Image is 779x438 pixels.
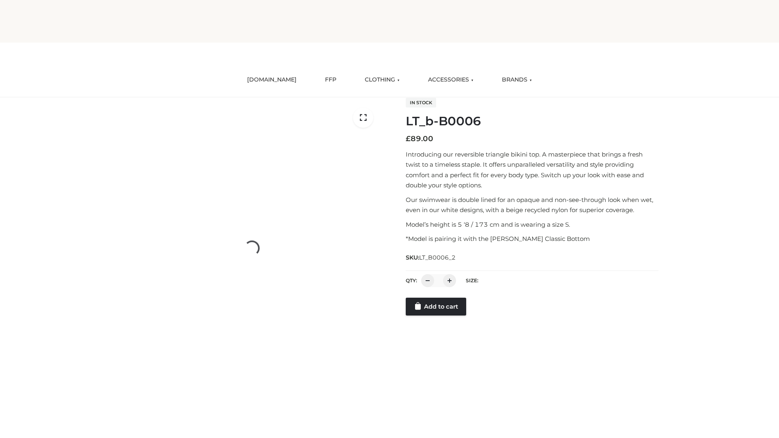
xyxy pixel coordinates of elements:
label: Size: [466,277,478,283]
span: £ [406,134,411,143]
a: CLOTHING [359,71,406,89]
label: QTY: [406,277,417,283]
a: ACCESSORIES [422,71,480,89]
bdi: 89.00 [406,134,433,143]
a: BRANDS [496,71,538,89]
h1: LT_b-B0006 [406,114,658,129]
p: Our swimwear is double lined for an opaque and non-see-through look when wet, even in our white d... [406,195,658,215]
span: LT_B0006_2 [419,254,456,261]
span: SKU: [406,253,456,262]
a: FFP [319,71,342,89]
span: In stock [406,98,436,107]
p: Introducing our reversible triangle bikini top. A masterpiece that brings a fresh twist to a time... [406,149,658,191]
p: Model’s height is 5 ‘8 / 173 cm and is wearing a size S. [406,219,658,230]
a: [DOMAIN_NAME] [241,71,303,89]
a: Add to cart [406,298,466,316]
p: *Model is pairing it with the [PERSON_NAME] Classic Bottom [406,234,658,244]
